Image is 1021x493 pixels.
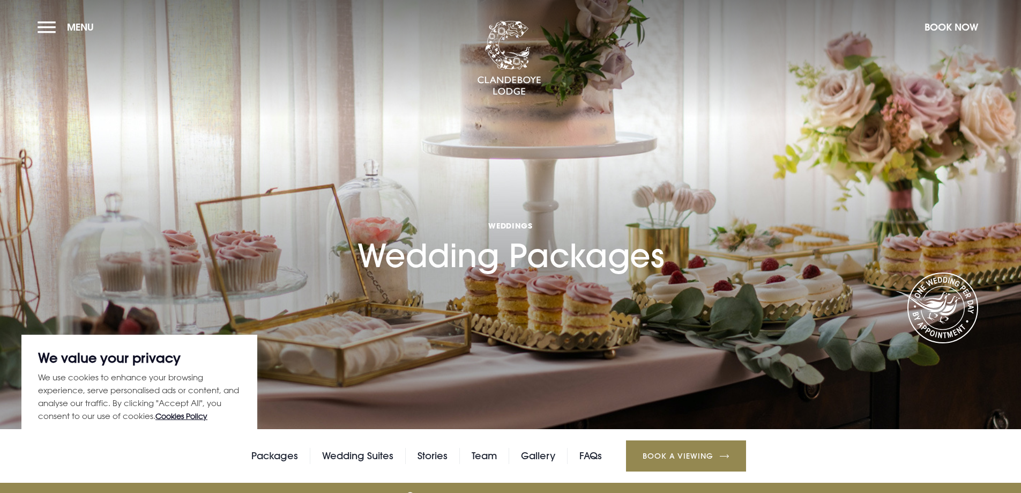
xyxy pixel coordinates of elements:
[322,448,393,464] a: Wedding Suites
[579,448,602,464] a: FAQs
[21,335,257,472] div: We value your privacy
[472,448,497,464] a: Team
[477,21,541,96] img: Clandeboye Lodge
[38,351,241,364] p: We value your privacy
[919,16,983,39] button: Book Now
[418,448,448,464] a: Stories
[251,448,298,464] a: Packages
[626,440,746,472] a: Book a Viewing
[38,371,241,423] p: We use cookies to enhance your browsing experience, serve personalised ads or content, and analys...
[38,16,99,39] button: Menu
[521,448,555,464] a: Gallery
[155,411,207,421] a: Cookies Policy
[67,21,94,33] span: Menu
[357,220,664,231] span: Weddings
[357,160,664,275] h1: Wedding Packages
